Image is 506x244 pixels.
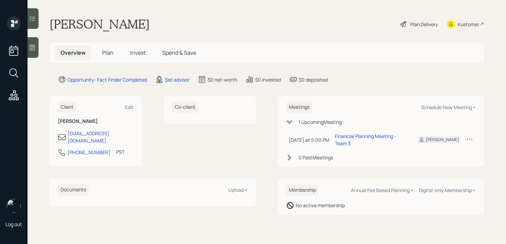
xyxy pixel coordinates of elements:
div: $0 net-worth [208,76,237,83]
div: Set advisor [165,76,190,83]
div: Upload + [228,187,247,193]
div: $0 deposited [299,76,328,83]
div: Schedule New Meeting + [421,104,476,110]
h6: [PERSON_NAME] [58,118,134,124]
h6: Documents [58,184,89,195]
div: No active membership [296,202,345,209]
span: Invest [130,49,146,56]
h6: Meetings [286,102,312,113]
div: Digital-only Membership + [419,187,476,193]
div: Edit [125,104,134,110]
span: Overview [61,49,86,56]
div: PST [116,148,125,156]
div: Plan Delivery [410,21,438,28]
div: Opportunity · Fact Finder Completed [67,76,147,83]
div: $0 invested [255,76,281,83]
img: retirable_logo.png [7,199,21,213]
div: 0 Past Meeting s [298,154,333,161]
h1: [PERSON_NAME] [50,17,150,32]
div: 1 Upcoming Meeting [298,118,342,126]
span: Plan [102,49,114,56]
div: Kustomer [458,21,479,28]
span: Spend & Save [162,49,196,56]
div: Log out [6,221,22,227]
div: [PERSON_NAME] [426,137,459,143]
div: Financial Planning Meeting - Team 3 [335,132,407,147]
div: [EMAIL_ADDRESS][DOMAIN_NAME] [67,130,134,144]
div: Annual Fee Based Planning + [351,187,413,193]
h6: Client [58,102,76,113]
h6: Membership [286,184,319,196]
div: [DATE] at 5:00 PM [289,136,329,144]
div: [PHONE_NUMBER] [67,149,110,156]
h6: Co-client [172,102,198,113]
